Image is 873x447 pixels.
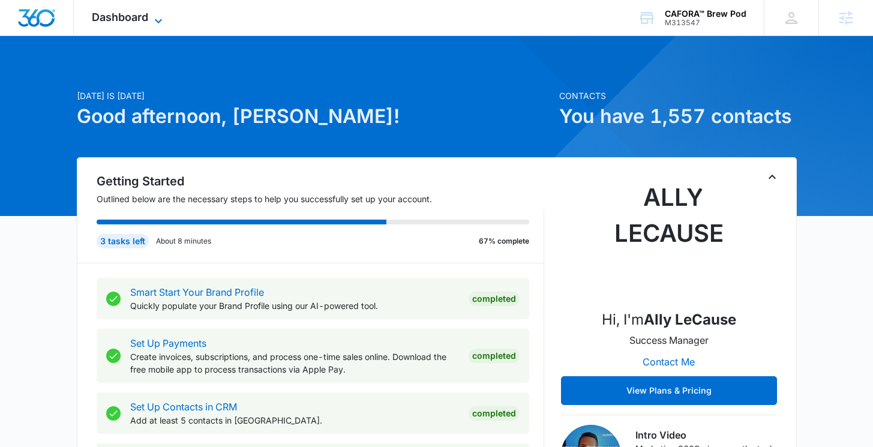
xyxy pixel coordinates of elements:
p: Add at least 5 contacts in [GEOGRAPHIC_DATA]. [130,414,459,427]
p: Success Manager [629,333,709,347]
a: Set Up Payments [130,337,206,349]
h1: You have 1,557 contacts [559,102,797,131]
p: Create invoices, subscriptions, and process one-time sales online. Download the free mobile app t... [130,350,459,376]
h2: Getting Started [97,172,544,190]
div: Completed [469,349,520,363]
div: account name [665,9,746,19]
p: Contacts [559,89,797,102]
button: Contact Me [631,347,707,376]
p: Hi, I'm [602,309,736,331]
p: Quickly populate your Brand Profile using our AI-powered tool. [130,299,459,312]
p: [DATE] is [DATE] [77,89,552,102]
span: Dashboard [92,11,148,23]
div: account id [665,19,746,27]
button: View Plans & Pricing [561,376,777,405]
div: 3 tasks left [97,234,149,248]
div: Completed [469,406,520,421]
strong: Ally LeCause [644,311,736,328]
p: About 8 minutes [156,236,211,247]
p: 67% complete [479,236,529,247]
button: Toggle Collapse [765,170,779,184]
div: Completed [469,292,520,306]
img: Ally LeCause [609,179,729,299]
h3: Intro Video [635,428,777,442]
a: Smart Start Your Brand Profile [130,286,264,298]
a: Set Up Contacts in CRM [130,401,237,413]
h1: Good afternoon, [PERSON_NAME]! [77,102,552,131]
p: Outlined below are the necessary steps to help you successfully set up your account. [97,193,544,205]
